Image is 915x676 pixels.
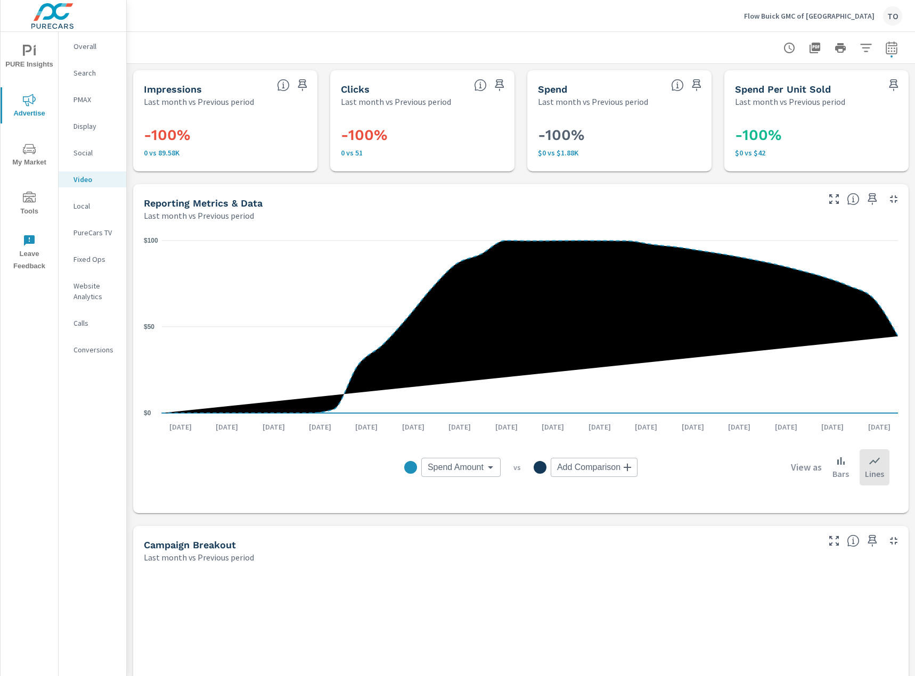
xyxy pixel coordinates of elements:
[832,467,849,480] p: Bars
[73,318,118,328] p: Calls
[144,197,263,209] h5: Reporting Metrics & Data
[1,32,58,277] div: nav menu
[59,198,126,214] div: Local
[144,95,254,108] p: Last month vs Previous period
[144,539,236,550] h5: Campaign Breakout
[885,77,902,94] span: Save this to your personalized report
[59,38,126,54] div: Overall
[688,77,705,94] span: Save this to your personalized report
[73,94,118,105] p: PMAX
[864,532,881,549] span: Save this to your personalized report
[864,191,881,208] span: Save this to your personalized report
[557,462,620,473] span: Add Comparison
[144,551,254,564] p: Last month vs Previous period
[73,344,118,355] p: Conversions
[59,145,126,161] div: Social
[4,143,55,169] span: My Market
[73,227,118,238] p: PureCars TV
[144,323,154,331] text: $50
[441,422,478,432] p: [DATE]
[861,422,898,432] p: [DATE]
[59,92,126,108] div: PMAX
[144,409,151,417] text: $0
[855,37,877,59] button: Apply Filters
[491,77,508,94] span: Save this to your personalized report
[59,65,126,81] div: Search
[501,463,534,472] p: vs
[144,149,307,157] p: 0 vs 89,581
[538,95,648,108] p: Last month vs Previous period
[73,147,118,158] p: Social
[208,422,246,432] p: [DATE]
[73,41,118,52] p: Overall
[59,278,126,304] div: Website Analytics
[73,254,118,265] p: Fixed Ops
[804,37,826,59] button: "Export Report to PDF"
[277,79,290,92] span: The number of times an ad was shown on your behalf.
[4,45,55,71] span: PURE Insights
[671,79,684,92] span: The amount of money spent on advertising during the period.
[341,84,370,95] h5: Clicks
[735,126,898,144] h3: -100%
[341,149,504,157] p: 0 vs 51
[674,422,712,432] p: [DATE]
[301,422,339,432] p: [DATE]
[538,84,567,95] h5: Spend
[847,193,860,205] span: Understand Video data over time and see how metrics compare to each other.
[348,422,385,432] p: [DATE]
[826,532,843,549] button: Make Fullscreen
[73,281,118,302] p: Website Analytics
[735,84,831,95] h5: Spend Per Unit Sold
[885,191,902,208] button: Minimize Widget
[144,126,307,144] h3: -100%
[488,422,525,432] p: [DATE]
[428,462,484,473] span: Spend Amount
[4,192,55,218] span: Tools
[144,209,254,222] p: Last month vs Previous period
[744,11,875,21] p: Flow Buick GMC of [GEOGRAPHIC_DATA]
[534,422,571,432] p: [DATE]
[73,68,118,78] p: Search
[341,126,504,144] h3: -100%
[73,201,118,211] p: Local
[255,422,292,432] p: [DATE]
[59,118,126,134] div: Display
[59,315,126,331] div: Calls
[59,225,126,241] div: PureCars TV
[395,422,432,432] p: [DATE]
[474,79,487,92] span: The number of times an ad was clicked by a consumer.
[4,234,55,273] span: Leave Feedback
[59,342,126,358] div: Conversions
[162,422,199,432] p: [DATE]
[144,84,202,95] h5: Impressions
[865,467,884,480] p: Lines
[830,37,851,59] button: Print Report
[735,95,845,108] p: Last month vs Previous period
[73,121,118,131] p: Display
[847,534,860,547] span: This is a summary of Video performance results by campaign. Each column can be sorted.
[881,37,902,59] button: Select Date Range
[885,532,902,549] button: Minimize Widget
[627,422,665,432] p: [DATE]
[883,6,902,26] div: TO
[144,237,158,244] text: $100
[4,94,55,120] span: Advertise
[538,126,701,144] h3: -100%
[59,251,126,267] div: Fixed Ops
[421,458,501,477] div: Spend Amount
[341,95,451,108] p: Last month vs Previous period
[767,422,805,432] p: [DATE]
[814,422,851,432] p: [DATE]
[581,422,618,432] p: [DATE]
[294,77,311,94] span: Save this to your personalized report
[538,149,701,157] p: $0 vs $1,875
[735,149,898,157] p: $0 vs $42
[721,422,758,432] p: [DATE]
[791,462,822,473] h6: View as
[73,174,118,185] p: Video
[826,191,843,208] button: Make Fullscreen
[59,171,126,187] div: Video
[551,458,638,477] div: Add Comparison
